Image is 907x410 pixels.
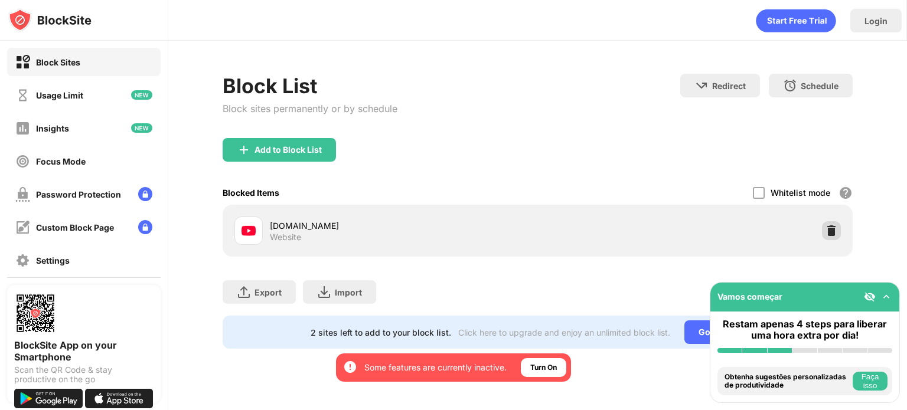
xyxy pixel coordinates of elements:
div: Usage Limit [36,90,83,100]
img: new-icon.svg [131,123,152,133]
div: Scan the QR Code & stay productive on the go [14,365,154,384]
div: [DOMAIN_NAME] [270,219,537,232]
div: Custom Block Page [36,222,114,232]
div: Password Protection [36,189,121,199]
div: Click here to upgrade and enjoy an unlimited block list. [458,327,670,337]
div: Blocked Items [223,188,279,198]
div: Settings [36,255,70,265]
div: Whitelist mode [771,188,830,198]
div: animation [756,9,836,32]
img: password-protection-off.svg [15,187,30,202]
img: omni-setup-toggle.svg [880,291,892,303]
img: logo-blocksite.svg [8,8,92,32]
div: Insights [36,123,69,133]
div: Some features are currently inactive. [364,362,507,373]
button: Faça isso [853,372,888,391]
img: get-it-on-google-play.svg [14,389,83,408]
img: lock-menu.svg [138,220,152,234]
img: favicons [242,224,256,238]
div: Export [255,287,282,297]
div: Schedule [801,81,839,91]
div: Restam apenas 4 steps para liberar uma hora extra por dia! [717,319,892,341]
div: BlockSite App on your Smartphone [14,339,154,363]
img: error-circle-white.svg [343,360,357,374]
div: Import [335,287,362,297]
div: Block Sites [36,57,80,67]
img: customize-block-page-off.svg [15,220,30,235]
img: insights-off.svg [15,121,30,136]
img: new-icon.svg [131,90,152,100]
img: lock-menu.svg [138,187,152,201]
div: Focus Mode [36,156,86,166]
div: Block List [223,74,397,98]
div: Obtenha sugestões personalizadas de produtividade [725,373,850,390]
img: options-page-qr-code.png [14,292,57,334]
img: eye-not-visible.svg [864,291,876,303]
div: Go Unlimited [684,320,765,344]
div: Redirect [712,81,746,91]
img: focus-off.svg [15,154,30,169]
img: settings-off.svg [15,253,30,268]
div: Block sites permanently or by schedule [223,103,397,114]
img: time-usage-off.svg [15,88,30,103]
div: Vamos começar [717,291,782,301]
div: Add to Block List [255,145,322,155]
img: block-on.svg [15,55,30,70]
div: Website [270,232,301,242]
div: Login [864,16,888,26]
img: download-on-the-app-store.svg [85,389,154,408]
div: Turn On [530,362,557,373]
div: 2 sites left to add to your block list. [311,327,451,337]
